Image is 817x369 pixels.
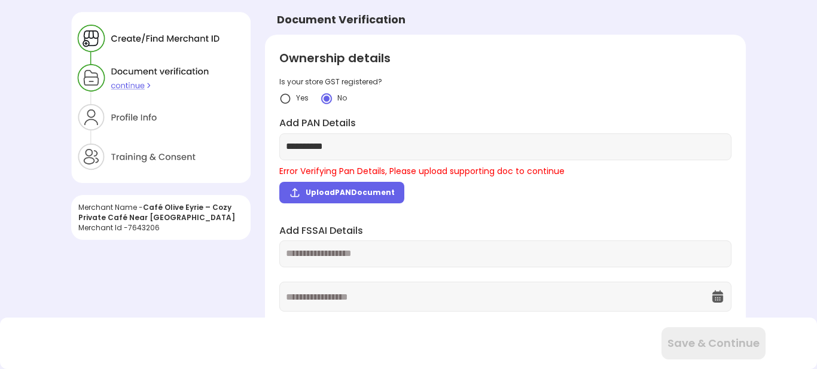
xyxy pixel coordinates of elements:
img: xZtaNGYO7ZEa_Y6BGN0jBbY4tz3zD8CMWGtK9DYT203r_wSWJgC64uaYzQv0p6I5U3yzNyQZ90jnSGEji8ItH6xpax9JibOI_... [71,12,251,183]
span: Café Olive Eyrie – Cozy Private Café Near [GEOGRAPHIC_DATA] [78,202,235,222]
span: No [337,93,347,103]
div: Document Verification [277,12,406,28]
span: Yes [296,93,309,103]
div: Ownership details [279,49,731,67]
img: upload [289,187,301,199]
label: Add FSSAI Details [279,224,731,238]
label: Add PAN Details [279,117,731,130]
div: Merchant Name - [78,202,243,222]
div: Is your store GST registered? [279,77,731,87]
span: Upload PAN Document [306,187,395,197]
img: OcXK764TI_dg1n3pJKAFuNcYfYqBKGvmbXteblFrPew4KBASBbPUoKPFDRZzLe5z5khKOkBCrBseVNl8W_Mqhk0wgJF92Dyy9... [711,289,725,304]
div: Merchant Id - 7643206 [78,222,243,233]
div: Error Verifying Pan Details, Please upload supporting doc to continue [279,165,731,177]
button: Save & Continue [661,327,766,359]
img: crlYN1wOekqfTXo2sKdO7mpVD4GIyZBlBCY682TI1bTNaOsxckEXOmACbAD6EYcPGHR5wXB9K-wSeRvGOQTikGGKT-kEDVP-b... [321,93,333,105]
img: yidvdI1b1At5fYgYeHdauqyvT_pgttO64BpF2mcDGQwz_NKURL8lp7m2JUJk3Onwh4FIn8UgzATYbhG5vtZZpSXeknhWnnZDd... [279,93,291,105]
